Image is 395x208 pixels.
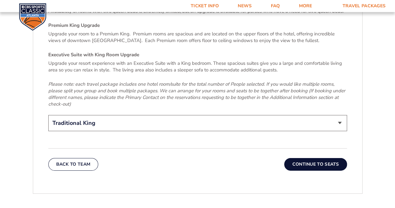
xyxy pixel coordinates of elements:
[48,81,345,107] em: Please note: each travel package includes one hotel room/suite for the total number of People sel...
[284,158,347,171] button: Continue To Seats
[48,158,99,171] button: Back To Team
[19,3,46,31] img: CBS Sports Classic
[48,60,347,73] p: Upgrade your resort experience with an Executive Suite with a King bedroom. These spacious suites...
[48,31,347,44] p: Upgrade your room to a Premium King. Premium rooms are spacious and are located on the upper floo...
[48,22,347,29] h4: Premium King Upgrade
[48,52,347,58] h4: Executive Suite with King Room Upgrade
